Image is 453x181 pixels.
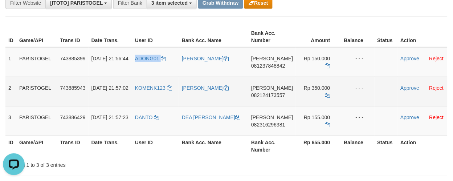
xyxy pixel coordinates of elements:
[341,27,375,47] th: Balance
[179,136,248,156] th: Bank Acc. Name
[251,63,285,69] span: Copy 081237848842 to clipboard
[398,27,448,47] th: Action
[251,92,285,98] span: Copy 082124173557 to clipboard
[182,56,229,61] a: [PERSON_NAME]
[135,114,159,120] a: DANTO
[251,56,293,61] span: [PERSON_NAME]
[429,56,444,61] a: Reject
[91,114,128,120] span: [DATE] 21:57:23
[375,136,398,156] th: Status
[16,77,57,106] td: PARISTOGEL
[5,47,16,77] td: 1
[341,77,375,106] td: - - -
[325,122,330,128] a: Copy 155000 to clipboard
[296,27,341,47] th: Amount
[5,158,183,169] div: Showing 1 to 3 of 3 entries
[135,56,159,61] span: ADONG01
[57,136,89,156] th: Trans ID
[60,85,86,91] span: 743885943
[401,85,420,91] a: Approve
[341,47,375,77] td: - - -
[429,85,444,91] a: Reject
[251,85,293,91] span: [PERSON_NAME]
[16,47,57,77] td: PARISTOGEL
[5,106,16,136] td: 3
[251,114,293,120] span: [PERSON_NAME]
[91,85,128,91] span: [DATE] 21:57:02
[179,27,248,47] th: Bank Acc. Name
[325,63,330,69] a: Copy 150000 to clipboard
[341,106,375,136] td: - - -
[304,56,330,61] span: Rp 150.000
[135,56,166,61] a: ADONG01
[248,27,296,47] th: Bank Acc. Number
[57,27,89,47] th: Trans ID
[132,27,179,47] th: User ID
[401,56,420,61] a: Approve
[135,85,166,91] span: KOMENK123
[248,136,296,156] th: Bank Acc. Number
[16,27,57,47] th: Game/API
[5,27,16,47] th: ID
[304,85,330,91] span: Rp 350.000
[5,77,16,106] td: 2
[91,56,128,61] span: [DATE] 21:56:44
[304,114,330,120] span: Rp 155.000
[182,114,240,120] a: DEA [PERSON_NAME]
[429,114,444,120] a: Reject
[325,92,330,98] a: Copy 350000 to clipboard
[398,136,448,156] th: Action
[89,27,132,47] th: Date Trans.
[135,85,172,91] a: KOMENK123
[296,136,341,156] th: Rp 655.000
[5,136,16,156] th: ID
[132,136,179,156] th: User ID
[401,114,420,120] a: Approve
[60,56,86,61] span: 743885399
[341,136,375,156] th: Balance
[89,136,132,156] th: Date Trans.
[251,122,285,128] span: Copy 082316296381 to clipboard
[135,114,153,120] span: DANTO
[375,27,398,47] th: Status
[16,106,57,136] td: PARISTOGEL
[182,85,229,91] a: [PERSON_NAME]
[16,136,57,156] th: Game/API
[60,114,86,120] span: 743886429
[3,3,25,25] button: Open LiveChat chat widget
